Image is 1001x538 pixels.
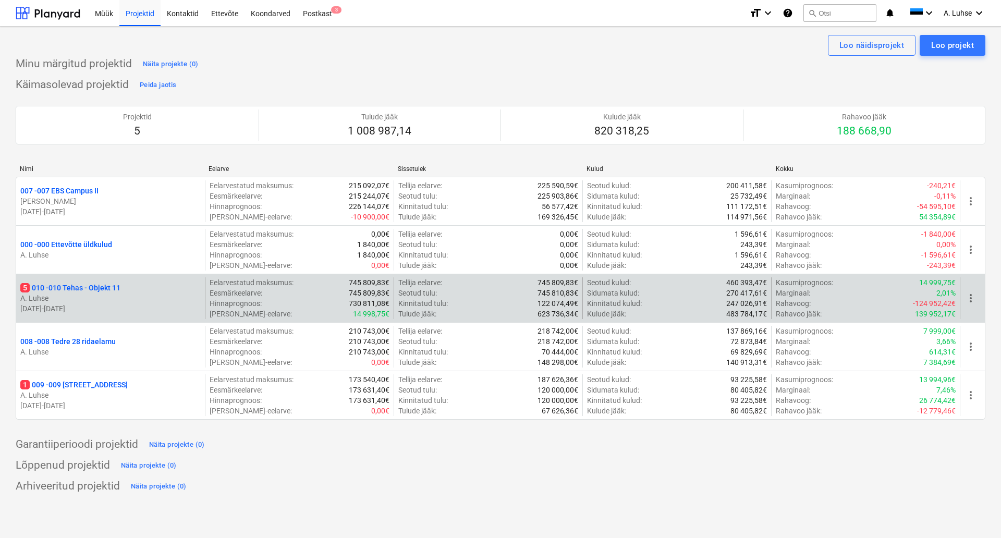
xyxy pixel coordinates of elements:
[20,347,201,357] p: A. Luhse
[587,180,631,191] p: Seotud kulud :
[16,458,110,473] p: Lõppenud projektid
[776,260,822,271] p: Rahavoo jääk :
[538,326,578,336] p: 218 742,00€
[776,201,811,212] p: Rahavoog :
[538,180,578,191] p: 225 590,59€
[730,395,767,406] p: 93 225,58€
[828,35,915,56] button: Loo näidisprojekt
[776,406,822,416] p: Rahavoo jääk :
[917,406,956,416] p: -12 779,46€
[20,206,201,217] p: [DATE] - [DATE]
[210,298,262,309] p: Hinnaprognoos :
[594,124,649,139] p: 820 318,25
[776,385,810,395] p: Marginaal :
[587,229,631,239] p: Seotud kulud :
[16,57,132,71] p: Minu märgitud projektid
[398,309,436,319] p: Tulude jääk :
[776,309,822,319] p: Rahavoo jääk :
[726,298,767,309] p: 247 026,91€
[923,7,935,19] i: keyboard_arrow_down
[730,385,767,395] p: 80 405,82€
[398,395,448,406] p: Kinnitatud tulu :
[560,229,578,239] p: 0,00€
[20,250,201,260] p: A. Luhse
[587,326,631,336] p: Seotud kulud :
[803,4,876,22] button: Otsi
[398,212,436,222] p: Tulude jääk :
[121,460,177,472] div: Näita projekte (0)
[927,180,956,191] p: -240,21€
[538,309,578,319] p: 623 736,34€
[587,374,631,385] p: Seotud kulud :
[730,347,767,357] p: 69 829,69€
[349,298,389,309] p: 730 811,08€
[923,357,956,368] p: 7 384,69€
[542,347,578,357] p: 70 444,00€
[538,212,578,222] p: 169 326,45€
[776,374,833,385] p: Kasumiprognoos :
[210,288,262,298] p: Eesmärkeelarve :
[735,229,767,239] p: 1 596,61€
[210,191,262,201] p: Eesmärkeelarve :
[351,212,389,222] p: -10 900,00€
[20,239,112,250] p: 000 - 000 Ettevõtte üldkulud
[398,385,437,395] p: Seotud tulu :
[128,478,189,495] button: Näita projekte (0)
[587,357,626,368] p: Kulude jääk :
[839,39,904,52] div: Loo näidisprojekt
[16,437,138,452] p: Garantiiperioodi projektid
[726,326,767,336] p: 137 869,16€
[921,229,956,239] p: -1 840,00€
[730,406,767,416] p: 80 405,82€
[210,309,292,319] p: [PERSON_NAME]-eelarve :
[210,260,292,271] p: [PERSON_NAME]-eelarve :
[147,436,207,453] button: Näita projekte (0)
[20,186,99,196] p: 007 - 007 EBS Campus II
[210,347,262,357] p: Hinnaprognoos :
[20,336,201,357] div: 008 -008 Tedre 28 ridaelamuA. Luhse
[371,229,389,239] p: 0,00€
[210,385,262,395] p: Eesmärkeelarve :
[808,9,816,17] span: search
[398,250,448,260] p: Kinnitatud tulu :
[331,6,341,14] span: 3
[20,283,30,292] span: 5
[936,385,956,395] p: 7,46%
[776,395,811,406] p: Rahavoog :
[587,277,631,288] p: Seotud kulud :
[398,326,442,336] p: Tellija eelarve :
[210,374,294,385] p: Eelarvestatud maksumus :
[726,309,767,319] p: 483 784,17€
[538,336,578,347] p: 218 742,00€
[726,201,767,212] p: 111 172,51€
[726,180,767,191] p: 200 411,58€
[776,288,810,298] p: Marginaal :
[726,288,767,298] p: 270 417,61€
[349,180,389,191] p: 215 092,07€
[919,374,956,385] p: 13 994,96€
[20,196,201,206] p: [PERSON_NAME]
[919,395,956,406] p: 26 774,42€
[20,336,116,347] p: 008 - 008 Tedre 28 ridaelamu
[560,260,578,271] p: 0,00€
[921,250,956,260] p: -1 596,61€
[210,250,262,260] p: Hinnaprognoos :
[16,479,120,494] p: Arhiveeritud projektid
[210,229,294,239] p: Eelarvestatud maksumus :
[726,212,767,222] p: 114 971,56€
[936,288,956,298] p: 2,01%
[965,340,977,353] span: more_vert
[783,7,793,19] i: Abikeskus
[349,385,389,395] p: 173 631,40€
[735,250,767,260] p: 1 596,61€
[20,390,201,400] p: A. Luhse
[973,7,985,19] i: keyboard_arrow_down
[560,239,578,250] p: 0,00€
[398,336,437,347] p: Seotud tulu :
[749,7,762,19] i: format_size
[20,380,128,390] p: 009 - 009 [STREET_ADDRESS]
[949,488,1001,538] div: Vestlusvidin
[538,374,578,385] p: 187 626,36€
[915,309,956,319] p: 139 952,17€
[538,277,578,288] p: 745 809,83€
